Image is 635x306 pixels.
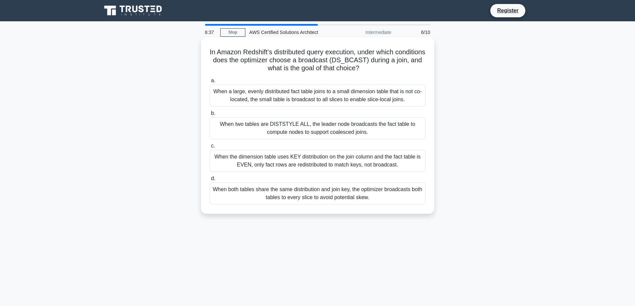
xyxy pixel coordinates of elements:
div: 6:37 [201,26,220,39]
div: When two tables are DISTSTYLE ALL, the leader node broadcasts the fact table to compute nodes to ... [210,117,426,139]
a: Stop [220,28,245,37]
div: AWS Certified Solutions Architect [245,26,337,39]
div: When both tables share the same distribution and join key, the optimizer broadcasts both tables t... [210,182,426,204]
div: Intermediate [337,26,395,39]
div: When the dimension table uses KEY distribution on the join column and the fact table is EVEN, onl... [210,150,426,172]
span: a. [211,78,215,83]
h5: In Amazon Redshift’s distributed query execution, under which conditions does the optimizer choos... [209,48,426,73]
div: 6/10 [395,26,434,39]
span: c. [211,143,215,149]
div: When a large, evenly distributed fact table joins to a small dimension table that is not co-locat... [210,85,426,107]
span: b. [211,110,215,116]
a: Register [493,6,522,15]
span: d. [211,175,215,181]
